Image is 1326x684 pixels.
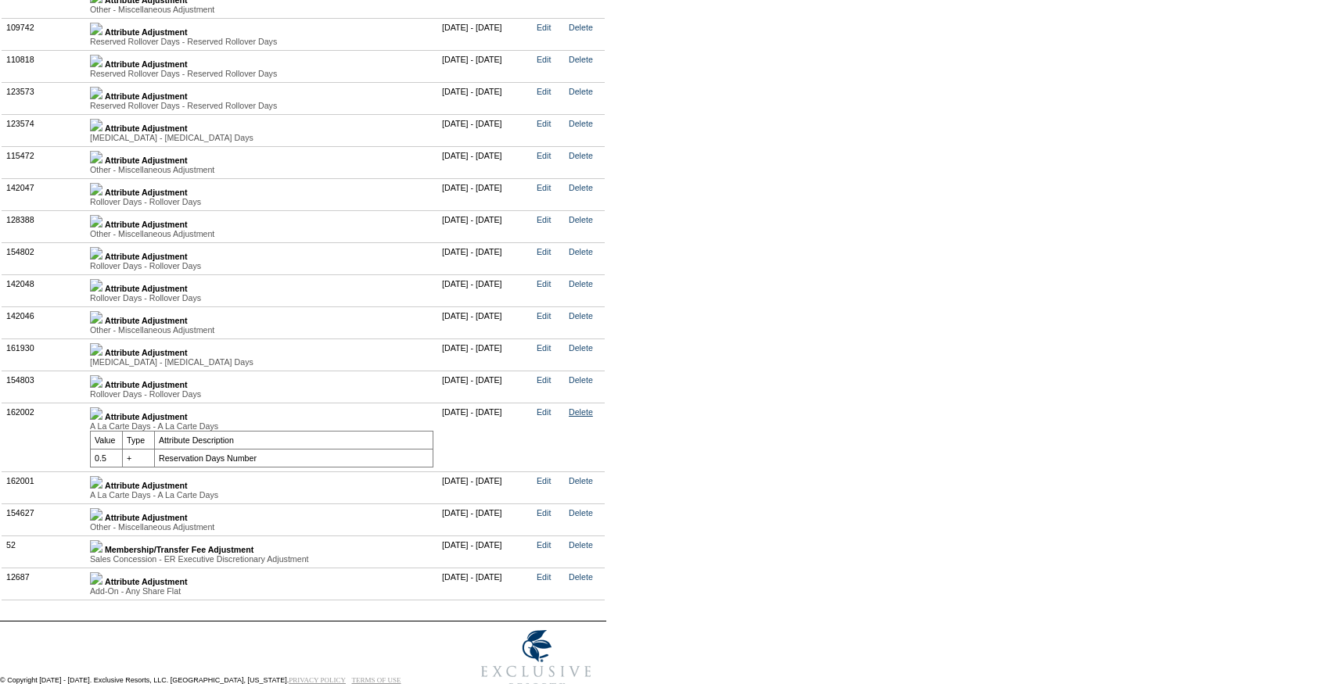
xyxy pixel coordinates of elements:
td: [DATE] - [DATE] [438,535,533,568]
td: [DATE] - [DATE] [438,371,533,403]
a: Edit [537,279,551,288]
td: 142046 [2,306,86,338]
b: Attribute Adjustment [105,59,188,69]
a: Delete [569,119,593,128]
div: Rollover Days - Rollover Days [90,293,433,303]
a: Edit [537,23,551,32]
td: 110818 [2,50,86,82]
a: Delete [569,407,593,417]
td: [DATE] - [DATE] [438,568,533,600]
td: 0.5 [91,449,123,467]
img: b_plus.gif [90,508,102,521]
a: Edit [537,183,551,192]
a: Delete [569,572,593,582]
a: Edit [537,215,551,224]
img: b_minus.gif [90,407,102,420]
div: A La Carte Days - A La Carte Days [90,490,433,500]
a: Delete [569,55,593,64]
a: PRIVACY POLICY [289,676,346,684]
a: Delete [569,476,593,485]
img: b_plus.gif [90,247,102,260]
div: Reserved Rollover Days - Reserved Rollover Days [90,37,433,46]
a: Delete [569,279,593,288]
td: 154802 [2,242,86,274]
div: Rollover Days - Rollover Days [90,389,433,399]
div: Reserved Rollover Days - Reserved Rollover Days [90,101,433,110]
td: [DATE] - [DATE] [438,50,533,82]
a: Edit [537,151,551,160]
b: Attribute Adjustment [105,220,188,229]
a: Delete [569,151,593,160]
td: 154627 [2,503,86,535]
td: Type [123,431,155,449]
td: [DATE] - [DATE] [438,471,533,503]
a: Edit [537,572,551,582]
a: Edit [537,508,551,517]
div: [MEDICAL_DATA] - [MEDICAL_DATA] Days [90,357,433,367]
img: b_plus.gif [90,151,102,163]
td: [DATE] - [DATE] [438,306,533,338]
b: Attribute Adjustment [105,124,188,133]
td: 162002 [2,403,86,471]
b: Attribute Adjustment [105,481,188,490]
a: Delete [569,87,593,96]
b: Membership/Transfer Fee Adjustment [105,545,253,554]
a: Edit [537,343,551,353]
a: Edit [537,540,551,550]
td: [DATE] - [DATE] [438,114,533,146]
img: b_plus.gif [90,279,102,292]
div: A La Carte Days - A La Carte Days [90,421,433,431]
b: Attribute Adjustment [105,348,188,357]
img: b_plus.gif [90,215,102,227]
a: Edit [537,476,551,485]
div: Other - Miscellaneous Adjustment [90,325,433,335]
td: 142048 [2,274,86,306]
a: Edit [537,87,551,96]
td: 123574 [2,114,86,146]
td: 52 [2,535,86,568]
b: Attribute Adjustment [105,577,188,586]
b: Attribute Adjustment [105,412,188,421]
a: Delete [569,247,593,256]
b: Attribute Adjustment [105,252,188,261]
td: 154803 [2,371,86,403]
td: 162001 [2,471,86,503]
img: b_plus.gif [90,375,102,388]
td: Attribute Description [155,431,433,449]
div: [MEDICAL_DATA] - [MEDICAL_DATA] Days [90,133,433,142]
a: Edit [537,311,551,321]
div: Other - Miscellaneous Adjustment [90,522,433,532]
div: Rollover Days - Rollover Days [90,197,433,206]
a: TERMS OF USE [352,676,401,684]
td: 123573 [2,82,86,114]
td: [DATE] - [DATE] [438,210,533,242]
td: 128388 [2,210,86,242]
td: 161930 [2,338,86,371]
img: b_plus.gif [90,87,102,99]
a: Edit [537,119,551,128]
div: Sales Concession - ER Executive Discretionary Adjustment [90,554,433,564]
b: Attribute Adjustment [105,284,188,293]
td: Value [91,431,123,449]
img: b_plus.gif [90,476,102,489]
div: Other - Miscellaneous Adjustment [90,229,433,238]
b: Attribute Adjustment [105,91,188,101]
td: Reservation Days Number [155,449,433,467]
div: Reserved Rollover Days - Reserved Rollover Days [90,69,433,78]
div: Rollover Days - Rollover Days [90,261,433,270]
td: [DATE] - [DATE] [438,338,533,371]
td: [DATE] - [DATE] [438,403,533,471]
td: [DATE] - [DATE] [438,274,533,306]
b: Attribute Adjustment [105,513,188,522]
a: Edit [537,375,551,385]
a: Edit [537,407,551,417]
div: Other - Miscellaneous Adjustment [90,5,433,14]
a: Delete [569,343,593,353]
td: [DATE] - [DATE] [438,18,533,50]
img: b_plus.gif [90,572,102,585]
div: Add-On - Any Share Flat [90,586,433,596]
td: 115472 [2,146,86,178]
a: Edit [537,247,551,256]
td: 109742 [2,18,86,50]
a: Edit [537,55,551,64]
